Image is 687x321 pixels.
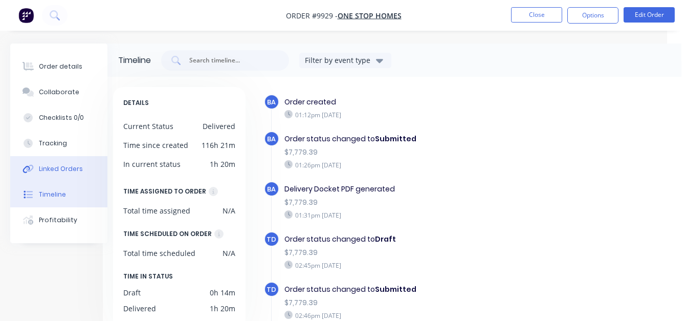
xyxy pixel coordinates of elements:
span: Order #9929 - [286,11,338,20]
button: Linked Orders [10,156,107,182]
button: Checklists 0/0 [10,105,107,131]
div: Linked Orders [39,164,83,174]
div: 01:26pm [DATE] [284,160,535,169]
div: $7,779.39 [284,197,535,208]
div: 02:46pm [DATE] [284,311,535,320]
b: Submitted [375,134,416,144]
span: BA [267,97,276,107]
div: 01:12pm [DATE] [284,110,535,119]
div: 1h 20m [210,159,235,169]
div: TIME SCHEDULED ON ORDER [123,228,212,240]
div: Order details [39,62,82,71]
div: Timeline [118,54,151,67]
div: Delivery Docket PDF generated [284,184,535,195]
div: Total time assigned [123,205,190,216]
span: DETAILS [123,97,149,109]
div: 116h 21m [202,140,235,151]
button: Order details [10,54,107,79]
div: Profitability [39,216,77,225]
a: One Stop Homes [338,11,402,20]
div: Tracking [39,139,67,148]
button: Timeline [10,182,107,207]
span: TD [267,285,276,294]
div: Filter by event type [305,55,373,66]
button: Collaborate [10,79,107,105]
div: In current status [123,159,181,169]
div: N/A [223,205,235,216]
button: Edit Order [624,7,675,23]
div: Checklists 0/0 [39,113,84,122]
span: BA [267,134,276,144]
button: Options [567,7,618,24]
div: Time since created [123,140,188,151]
div: Order created [284,97,535,108]
div: Draft [123,287,141,298]
span: TIME IN STATUS [123,271,173,282]
div: 0h 14m [210,287,235,298]
div: Order status changed to [284,134,535,144]
b: Submitted [375,284,416,294]
button: Close [511,7,562,23]
div: $7,779.39 [284,297,535,308]
div: Order status changed to [284,284,535,295]
div: Delivered [123,303,156,314]
div: Current Status [123,121,173,132]
div: $7,779.39 [284,147,535,158]
div: Total time scheduled [123,248,195,259]
button: Profitability [10,207,107,233]
input: Search timeline... [188,55,273,66]
div: 01:31pm [DATE] [284,210,535,220]
button: Filter by event type [299,53,391,68]
button: Tracking [10,131,107,156]
span: BA [267,184,276,194]
b: Draft [375,234,396,244]
div: Collaborate [39,88,79,97]
div: TIME ASSIGNED TO ORDER [123,186,206,197]
div: Timeline [39,190,66,199]
div: 1h 20m [210,303,235,314]
div: Order status changed to [284,234,535,245]
img: Factory [18,8,34,23]
div: N/A [223,248,235,259]
div: 02:45pm [DATE] [284,261,535,270]
span: TD [267,234,276,244]
div: Delivered [203,121,235,132]
div: $7,779.39 [284,247,535,258]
